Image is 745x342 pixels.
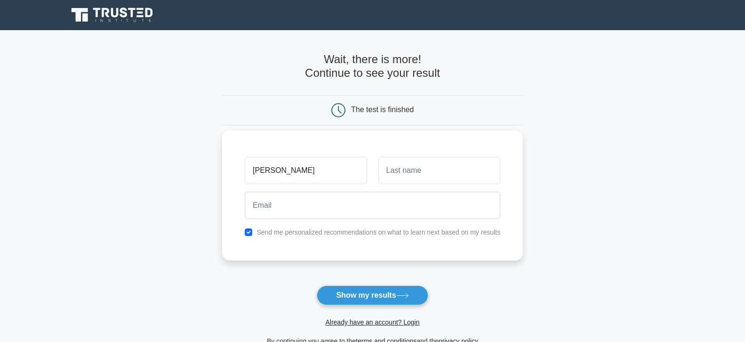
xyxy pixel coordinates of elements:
[351,106,414,114] div: The test is finished
[317,285,428,305] button: Show my results
[256,228,500,236] label: Send me personalized recommendations on what to learn next based on my results
[222,53,523,80] h4: Wait, there is more! Continue to see your result
[325,318,419,326] a: Already have an account? Login
[378,157,500,184] input: Last name
[245,157,367,184] input: First name
[245,192,500,219] input: Email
